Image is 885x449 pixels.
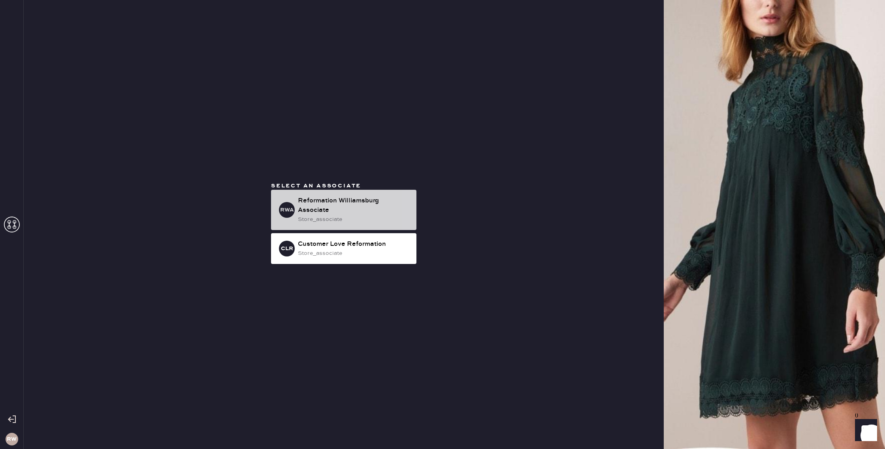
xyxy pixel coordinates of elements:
iframe: Front Chat [847,413,881,447]
div: Reformation Williamsburg Associate [298,196,410,215]
h3: CLR [281,246,293,251]
h3: RW [7,436,17,442]
div: store_associate [298,249,410,258]
div: store_associate [298,215,410,224]
div: Customer Love Reformation [298,239,410,249]
h3: RWA [280,207,294,213]
span: Select an associate [271,182,361,189]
